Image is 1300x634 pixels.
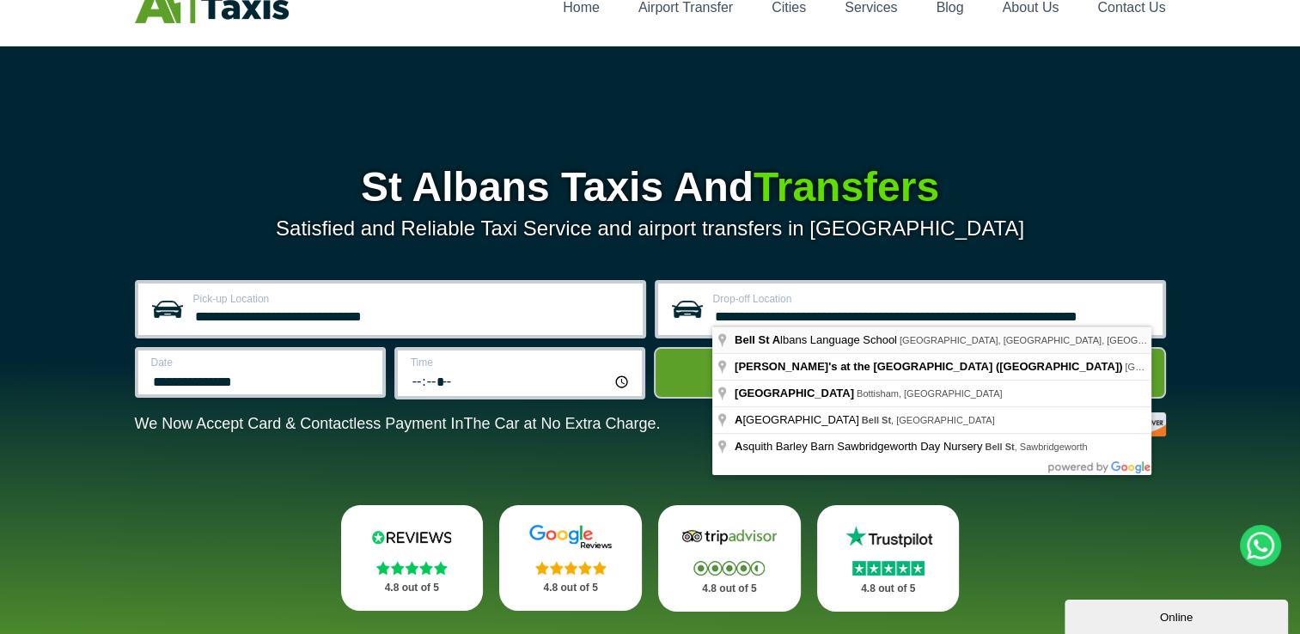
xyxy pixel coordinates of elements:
span: [GEOGRAPHIC_DATA] [735,387,854,399]
img: Trustpilot [837,524,940,550]
span: lbans Language School [735,333,900,346]
img: Stars [535,561,607,575]
a: Reviews.io Stars 4.8 out of 5 [341,505,484,611]
h1: St Albans Taxis And [135,167,1166,208]
img: Stars [376,561,448,575]
label: Date [151,357,372,368]
a: Google Stars 4.8 out of 5 [499,505,642,611]
img: Stars [693,561,765,576]
span: Bell St A [735,333,780,346]
span: , Sawbridgeworth [985,442,1087,452]
label: Time [411,357,632,368]
span: , [GEOGRAPHIC_DATA] [862,415,995,425]
p: 4.8 out of 5 [836,578,941,600]
a: Tripadvisor Stars 4.8 out of 5 [658,505,801,612]
span: The Car at No Extra Charge. [463,415,660,432]
p: 4.8 out of 5 [360,577,465,599]
img: Tripadvisor [678,524,781,550]
img: Google [519,524,622,550]
a: Trustpilot Stars 4.8 out of 5 [817,505,960,612]
label: Pick-up Location [193,294,632,304]
span: [PERSON_NAME]'s at the [GEOGRAPHIC_DATA] ([GEOGRAPHIC_DATA]) [735,360,1122,373]
span: A [735,413,742,426]
span: Bottisham, [GEOGRAPHIC_DATA] [857,388,1003,399]
p: Satisfied and Reliable Taxi Service and airport transfers in [GEOGRAPHIC_DATA] [135,216,1166,241]
span: Bell St [985,442,1014,452]
span: [GEOGRAPHIC_DATA], [GEOGRAPHIC_DATA], [GEOGRAPHIC_DATA] [900,335,1205,345]
span: [GEOGRAPHIC_DATA] [735,413,862,426]
p: 4.8 out of 5 [518,577,623,599]
span: A [735,440,742,453]
iframe: chat widget [1065,596,1291,634]
p: 4.8 out of 5 [677,578,782,600]
span: Bell St [862,415,891,425]
span: squith Barley Barn Sawbridgeworth Day Nursery [735,440,985,453]
img: Reviews.io [360,524,463,550]
p: We Now Accept Card & Contactless Payment In [135,415,661,433]
button: Get Quote [654,347,1166,399]
span: [GEOGRAPHIC_DATA] [1125,362,1224,372]
span: Transfers [754,164,939,210]
img: Stars [852,561,925,576]
label: Drop-off Location [713,294,1152,304]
